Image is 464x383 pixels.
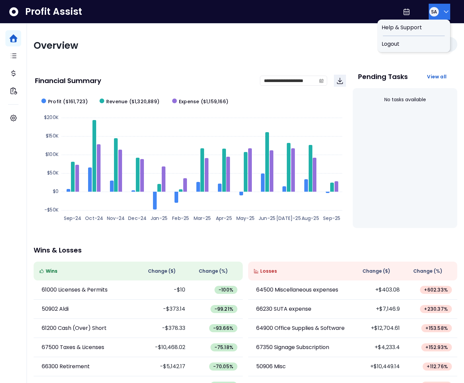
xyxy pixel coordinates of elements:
p: 50906 Misc [256,362,286,371]
text: $50K [47,169,59,176]
span: Change ( $ ) [362,268,390,275]
text: Mar-25 [194,215,211,222]
td: +$12,704.61 [353,319,405,338]
text: -$50K [44,206,59,213]
p: 67350 Signage Subscription [256,343,329,351]
text: Dec-24 [128,215,147,222]
span: Change ( $ ) [148,268,176,275]
text: Jan-25 [151,215,167,222]
button: Download [334,75,346,87]
span: + 152.93 % [425,344,448,351]
span: -75.18 % [215,344,233,351]
span: Revenue ($1,320,889) [106,98,159,105]
span: Help & Support [382,24,446,32]
span: Change (%) [413,268,442,275]
text: Jun-25 [259,215,275,222]
text: $0 [53,188,59,195]
span: + 602.33 % [424,286,448,293]
text: Aug-25 [302,215,319,222]
span: -93.66 % [213,325,233,332]
text: $200K [44,114,59,121]
text: [DATE]-25 [276,215,301,222]
td: +$4,233.4 [353,338,405,357]
p: 61000 Licenses & Permits [42,286,108,294]
span: -70.05 % [213,363,233,370]
td: -$378.33 [138,319,191,338]
p: Financial Summary [35,77,101,84]
span: Logout [382,40,446,48]
td: -$10 [138,280,191,300]
p: 64500 Miscellaneous expenses [256,286,338,294]
p: 67500 Taxes & Licenses [42,343,104,351]
span: Losses [260,268,277,275]
td: -$5,142.17 [138,357,191,376]
text: Feb-25 [172,215,189,222]
td: +$10,449.14 [353,357,405,376]
span: -100 % [219,286,233,293]
td: +$7,146.9 [353,300,405,319]
text: Nov-24 [107,215,125,222]
div: No tasks available [358,91,452,109]
span: + 153.58 % [425,325,448,332]
span: Profit ($161,723) [48,98,88,105]
text: Sep-24 [64,215,82,222]
p: 66230 SUTA expense [256,305,311,313]
text: Apr-25 [216,215,232,222]
p: 64900 Office Supplies & Software [256,324,345,332]
span: View all [427,73,447,80]
span: -99.21 % [215,306,233,312]
p: 66300 Retirement [42,362,90,371]
p: Pending Tasks [358,73,408,80]
span: Profit Assist [25,6,82,18]
span: Overview [34,39,78,52]
p: 50902 Aldi [42,305,69,313]
span: + 112.76 % [427,363,448,370]
td: -$10,468.02 [138,338,191,357]
text: Oct-24 [85,215,103,222]
text: May-25 [236,215,255,222]
text: $150K [46,132,59,139]
span: Expense ($1,159,166) [179,98,228,105]
text: $100K [45,151,59,158]
svg: calendar [319,78,324,83]
span: Change (%) [199,268,228,275]
p: 61200 Cash (Over) Short [42,324,107,332]
span: Wins [46,268,57,275]
span: SA [431,8,437,15]
td: -$373.14 [138,300,191,319]
text: Sep-25 [323,215,340,222]
p: Wins & Losses [34,247,457,254]
button: View all [422,71,452,83]
td: +$403.08 [353,280,405,300]
span: + 230.37 % [424,306,448,312]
